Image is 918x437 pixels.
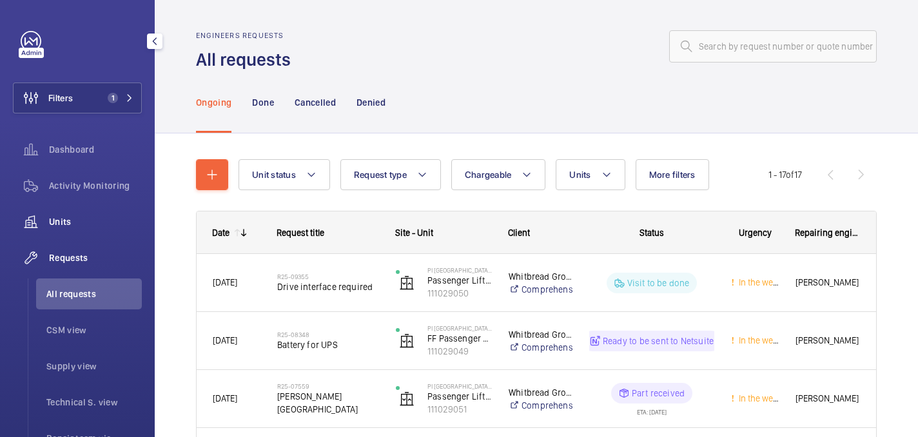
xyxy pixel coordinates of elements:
[603,335,714,347] p: Ready to be sent to Netsuite
[212,228,229,238] div: Date
[427,274,492,287] p: Passenger Lift Central
[632,387,685,400] p: Part received
[277,228,324,238] span: Request title
[509,386,572,399] p: Whitbread Group PLC
[427,266,492,274] p: PI [GEOGRAPHIC_DATA] ([GEOGRAPHIC_DATA])
[277,390,379,416] span: [PERSON_NAME][GEOGRAPHIC_DATA]
[49,251,142,264] span: Requests
[399,275,415,291] img: elevator.svg
[49,179,142,192] span: Activity Monitoring
[569,170,591,180] span: Units
[427,382,492,390] p: PI [GEOGRAPHIC_DATA] ([GEOGRAPHIC_DATA])
[277,338,379,351] span: Battery for UPS
[252,170,296,180] span: Unit status
[427,345,492,358] p: 111029049
[427,390,492,403] p: Passenger Lift left Hand
[509,328,572,341] p: Whitbread Group PLC
[356,96,386,109] p: Denied
[736,277,782,287] span: In the week
[736,393,782,403] span: In the week
[13,83,142,113] button: Filters1
[277,273,379,280] h2: R25-09355
[340,159,441,190] button: Request type
[509,341,572,354] a: Comprehensive
[354,170,407,180] span: Request type
[796,333,860,348] span: [PERSON_NAME]
[399,391,415,407] img: elevator.svg
[239,159,330,190] button: Unit status
[786,170,794,180] span: of
[796,391,860,406] span: [PERSON_NAME]
[49,143,142,156] span: Dashboard
[46,287,142,300] span: All requests
[509,283,572,296] a: Comprehensive
[637,403,667,415] div: ETA: [DATE]
[277,280,379,293] span: Drive interface required
[736,335,782,345] span: In the week
[46,360,142,373] span: Supply view
[196,31,298,40] h2: Engineers requests
[509,399,572,412] a: Comprehensive
[768,170,802,179] span: 1 - 17 17
[427,403,492,416] p: 111029051
[427,332,492,345] p: FF Passenger Lift Right Hand Firefighting
[427,324,492,332] p: PI [GEOGRAPHIC_DATA] ([GEOGRAPHIC_DATA])
[213,335,237,345] span: [DATE]
[739,228,772,238] span: Urgency
[277,331,379,338] h2: R25-08348
[277,382,379,390] h2: R25-07559
[649,170,696,180] span: More filters
[636,159,709,190] button: More filters
[796,275,860,290] span: [PERSON_NAME]
[295,96,336,109] p: Cancelled
[509,270,572,283] p: Whitbread Group PLC
[465,170,512,180] span: Chargeable
[451,159,546,190] button: Chargeable
[213,393,237,403] span: [DATE]
[213,277,237,287] span: [DATE]
[640,228,664,238] span: Status
[196,96,231,109] p: Ongoing
[46,396,142,409] span: Technical S. view
[508,228,530,238] span: Client
[252,96,273,109] p: Done
[556,159,625,190] button: Units
[399,333,415,349] img: elevator.svg
[395,228,433,238] span: Site - Unit
[49,215,142,228] span: Units
[669,30,877,63] input: Search by request number or quote number
[196,48,298,72] h1: All requests
[48,92,73,104] span: Filters
[108,93,118,103] span: 1
[427,287,492,300] p: 111029050
[627,277,690,289] p: Visit to be done
[795,228,861,238] span: Repairing engineer
[46,324,142,336] span: CSM view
